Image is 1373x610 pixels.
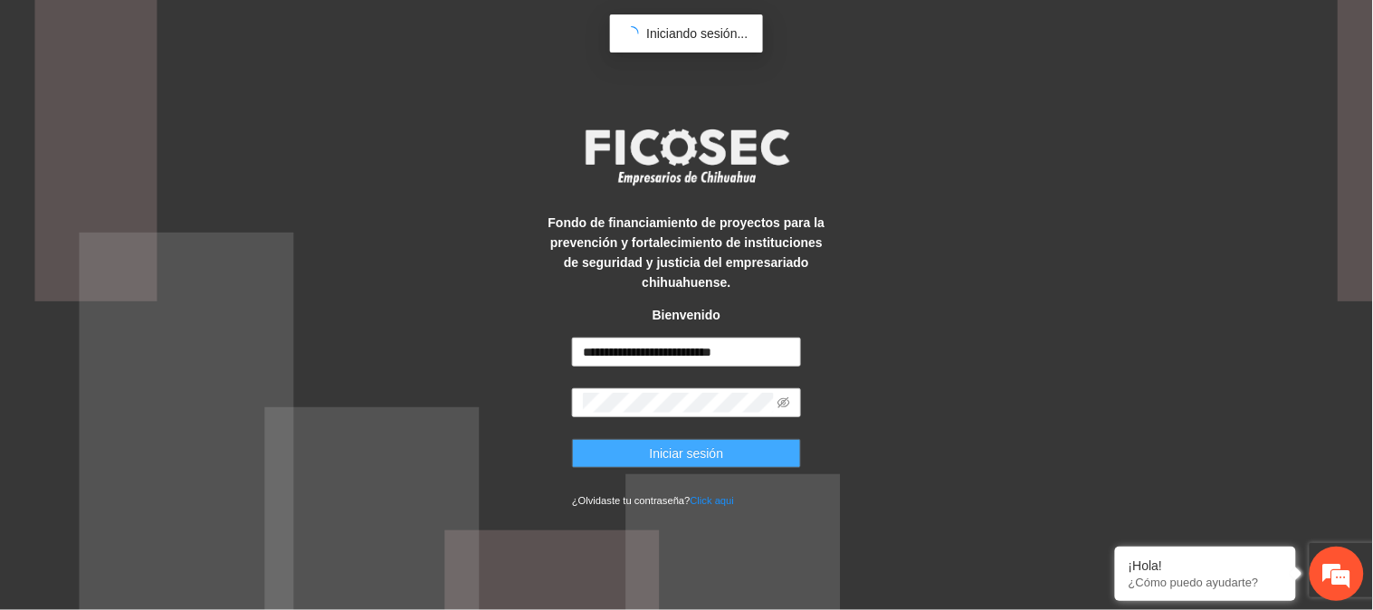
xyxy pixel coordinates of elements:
[94,92,304,116] div: Chatee con nosotros ahora
[297,9,340,52] div: Minimizar ventana de chat en vivo
[572,495,734,506] small: ¿Olvidaste tu contraseña?
[572,439,801,468] button: Iniciar sesión
[777,396,790,409] span: eye-invisible
[653,308,720,322] strong: Bienvenido
[646,26,748,41] span: Iniciando sesión...
[574,123,800,190] img: logo
[691,495,735,506] a: Click aqui
[625,25,641,42] span: loading
[548,215,825,290] strong: Fondo de financiamiento de proyectos para la prevención y fortalecimiento de instituciones de seg...
[9,413,345,476] textarea: Escriba su mensaje y pulse “Intro”
[650,443,724,463] span: Iniciar sesión
[1129,576,1282,589] p: ¿Cómo puedo ayudarte?
[1129,558,1282,573] div: ¡Hola!
[105,201,250,384] span: Estamos en línea.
